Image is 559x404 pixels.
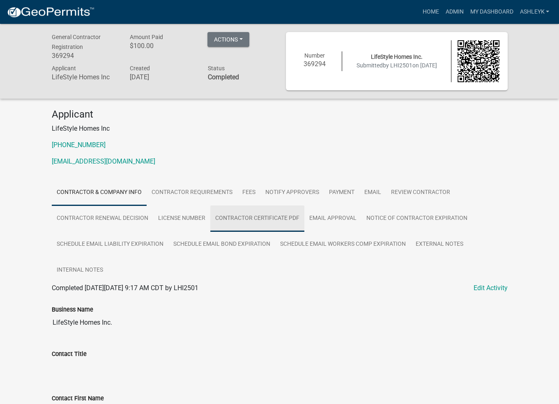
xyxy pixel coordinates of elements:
[52,109,508,120] h4: Applicant
[474,283,508,293] a: Edit Activity
[129,73,195,81] h6: [DATE]
[52,284,198,292] span: Completed [DATE][DATE] 9:17 AM CDT by LHI2501
[275,231,411,258] a: Schedule Email Workers Comp Expiration
[442,4,467,20] a: Admin
[52,205,153,232] a: Contractor Renewal Decision
[386,180,455,206] a: Review Contractor
[129,65,150,72] span: Created
[207,32,249,47] button: Actions
[467,4,516,20] a: My Dashboard
[52,157,155,165] a: [EMAIL_ADDRESS][DOMAIN_NAME]
[52,307,93,313] label: Business Name
[52,34,101,50] span: General Contractor Registration
[147,180,237,206] a: Contractor Requirements
[52,124,508,134] p: LifeStyle Homes Inc
[260,180,324,206] a: Notify Approvers
[52,73,117,81] h6: LifeStyle Homes Inc
[52,141,106,149] a: [PHONE_NUMBER]
[52,52,117,60] h6: 369294
[168,231,275,258] a: Schedule Email Bond Expiration
[383,62,412,69] span: by LHI2501
[458,40,499,82] img: QR code
[419,4,442,20] a: Home
[210,205,304,232] a: Contractor Certificate PDF
[207,65,224,72] span: Status
[207,73,239,81] strong: Completed
[129,34,163,40] span: Amount Paid
[52,396,104,402] label: Contact First Name
[357,62,437,69] span: Submitted on [DATE]
[52,231,168,258] a: Schedule Email Liability Expiration
[304,205,361,232] a: Email Approval
[129,42,195,50] h6: $100.00
[324,180,359,206] a: Payment
[52,180,147,206] a: Contractor & Company Info
[52,351,87,357] label: Contact Title
[516,4,552,20] a: AshleyK
[371,53,423,60] span: LifeStyle Homes Inc.
[411,231,468,258] a: External Notes
[294,60,336,68] h6: 369294
[359,180,386,206] a: Email
[304,52,325,59] span: Number
[361,205,472,232] a: Notice of Contractor Expiration
[52,65,76,72] span: Applicant
[52,257,108,284] a: Internal Notes
[153,205,210,232] a: License Number
[237,180,260,206] a: Fees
